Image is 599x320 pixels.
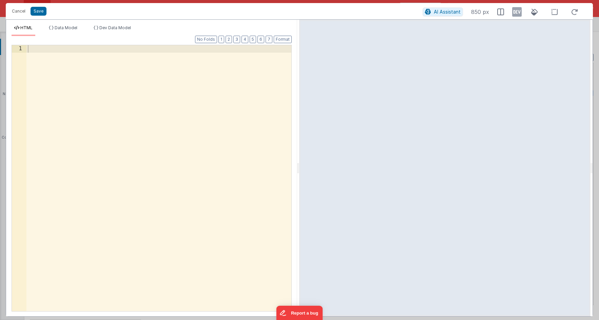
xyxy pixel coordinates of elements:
[55,25,77,30] span: Data Model
[250,36,256,43] button: 5
[12,45,26,53] div: 1
[195,36,217,43] button: No Folds
[471,8,489,16] span: 850 px
[218,36,224,43] button: 1
[266,36,272,43] button: 7
[274,36,292,43] button: Format
[226,36,232,43] button: 2
[99,25,131,30] span: Dev Data Model
[233,36,240,43] button: 3
[8,6,29,16] button: Cancel
[276,306,323,320] iframe: Marker.io feedback button
[241,36,248,43] button: 4
[31,7,46,16] button: Save
[20,25,33,30] span: HTML
[257,36,264,43] button: 6
[434,9,461,15] span: AI Assistant
[423,7,463,16] button: AI Assistant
